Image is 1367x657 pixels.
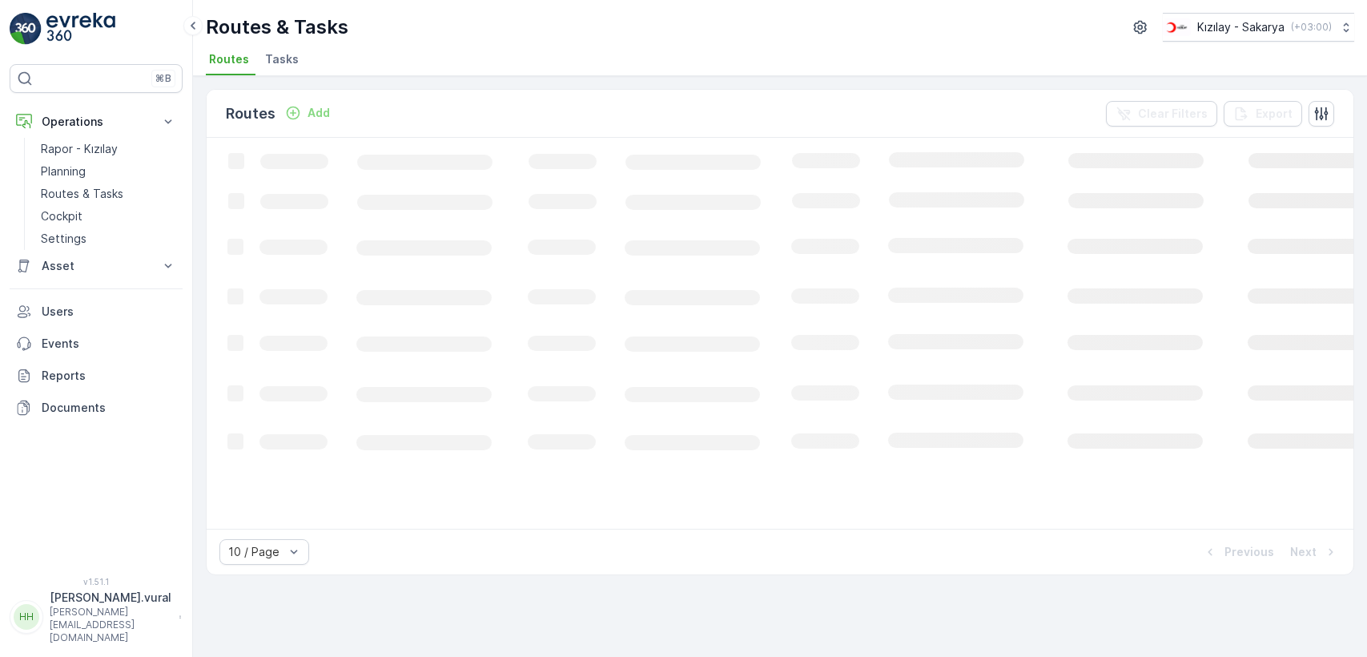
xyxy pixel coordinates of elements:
[46,13,115,45] img: logo_light-DOdMpM7g.png
[42,304,176,320] p: Users
[1138,106,1208,122] p: Clear Filters
[34,183,183,205] a: Routes & Tasks
[206,14,348,40] p: Routes & Tasks
[34,138,183,160] a: Rapor - Kızılay
[1291,21,1332,34] p: ( +03:00 )
[10,13,42,45] img: logo
[10,392,183,424] a: Documents
[1197,19,1285,35] p: Kızılay - Sakarya
[10,106,183,138] button: Operations
[10,328,183,360] a: Events
[1200,542,1276,562] button: Previous
[1224,101,1302,127] button: Export
[265,51,299,67] span: Tasks
[209,51,249,67] span: Routes
[50,590,171,606] p: [PERSON_NAME].vural
[41,163,86,179] p: Planning
[10,250,183,282] button: Asset
[1106,101,1217,127] button: Clear Filters
[41,141,118,157] p: Rapor - Kızılay
[34,205,183,228] a: Cockpit
[1163,18,1191,36] img: k%C4%B1z%C4%B1lay_DTAvauz.png
[42,114,151,130] p: Operations
[279,103,336,123] button: Add
[1163,13,1354,42] button: Kızılay - Sakarya(+03:00)
[1289,542,1341,562] button: Next
[42,368,176,384] p: Reports
[10,296,183,328] a: Users
[42,336,176,352] p: Events
[41,231,86,247] p: Settings
[41,186,123,202] p: Routes & Tasks
[42,400,176,416] p: Documents
[34,228,183,250] a: Settings
[155,72,171,85] p: ⌘B
[14,604,39,630] div: HH
[226,103,275,125] p: Routes
[10,360,183,392] a: Reports
[1224,544,1274,560] p: Previous
[1290,544,1317,560] p: Next
[34,160,183,183] a: Planning
[1256,106,1293,122] p: Export
[308,105,330,121] p: Add
[42,258,151,274] p: Asset
[50,606,171,644] p: [PERSON_NAME][EMAIL_ADDRESS][DOMAIN_NAME]
[41,208,82,224] p: Cockpit
[10,590,183,644] button: HH[PERSON_NAME].vural[PERSON_NAME][EMAIL_ADDRESS][DOMAIN_NAME]
[10,577,183,586] span: v 1.51.1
